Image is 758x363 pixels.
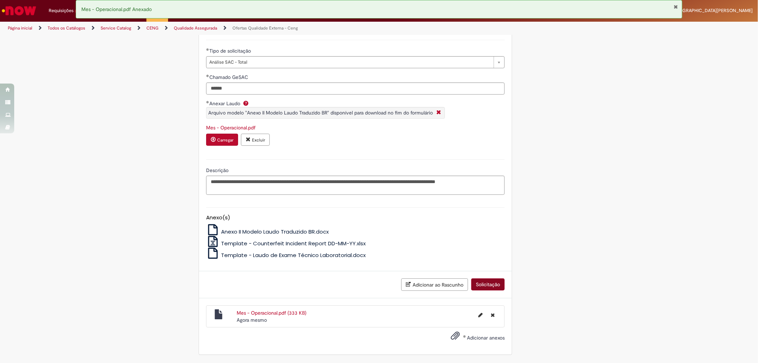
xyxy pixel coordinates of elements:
[401,278,468,291] button: Adicionar ao Rascunho
[206,176,505,195] textarea: Descrição
[5,22,500,35] ul: Trilhas de página
[217,137,233,143] small: Carregar
[206,74,209,77] span: Obrigatório Preenchido
[206,48,209,51] span: Obrigatório Preenchido
[1,4,37,18] img: ServiceNow
[474,309,487,321] button: Editar nome de arquivo Mes - Operacional.pdf
[206,101,209,103] span: Obrigatório Preenchido
[146,25,158,31] a: CENG
[221,228,329,235] span: Anexo II Modelo Laudo Traduzido BR.docx
[206,251,366,259] a: Template - Laudo de Exame Técnico Laboratorial.docx
[449,329,462,346] button: Adicionar anexos
[206,240,366,247] a: Template - Counterfeit Incident Report DD-MM-YY.xlsx
[208,110,433,116] span: Arquivo modelo "Anexo II Modelo Laudo Traduzido BR" disponível para download no fim do formulário
[206,82,505,95] input: Chamado GeSAC
[75,8,81,14] span: 3
[221,251,366,259] span: Template - Laudo de Exame Técnico Laboratorial.docx
[209,57,490,68] span: Análise SAC - Total
[206,215,505,221] h5: Anexo(s)
[8,25,32,31] a: Página inicial
[206,167,230,174] span: Descrição
[674,4,678,10] button: Fechar Notificação
[252,137,265,143] small: Excluir
[209,74,249,80] span: Chamado GeSAC
[206,134,238,146] button: Carregar anexo de Anexar Laudo Required
[467,335,505,341] span: Adicionar anexos
[237,310,306,316] a: Mes - Operacional.pdf (333 KB)
[486,309,499,321] button: Excluir Mes - Operacional.pdf
[242,100,250,106] span: Ajuda para Anexar Laudo
[237,317,267,323] span: Agora mesmo
[49,7,74,14] span: Requisições
[206,228,329,235] a: Anexo II Modelo Laudo Traduzido BR.docx
[232,25,298,31] a: Ofertas Qualidade Externa - Ceng
[435,109,443,117] i: Fechar More information Por question_anexar_laudo
[174,25,217,31] a: Qualidade Assegurada
[241,134,270,146] button: Excluir anexo Mes - Operacional.pdf
[48,25,85,31] a: Todos os Catálogos
[101,25,131,31] a: Service Catalog
[206,124,256,131] a: Download de Mes - Operacional.pdf
[81,6,152,12] span: Mes - Operacional.pdf Anexado
[471,278,505,290] button: Solicitação
[221,240,366,247] span: Template - Counterfeit Incident Report DD-MM-YY.xlsx
[668,7,753,14] span: [DEMOGRAPHIC_DATA][PERSON_NAME]
[237,317,267,323] time: 30/09/2025 15:34:14
[209,100,242,107] span: Anexar Laudo
[209,48,252,54] span: Tipo de solicitação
